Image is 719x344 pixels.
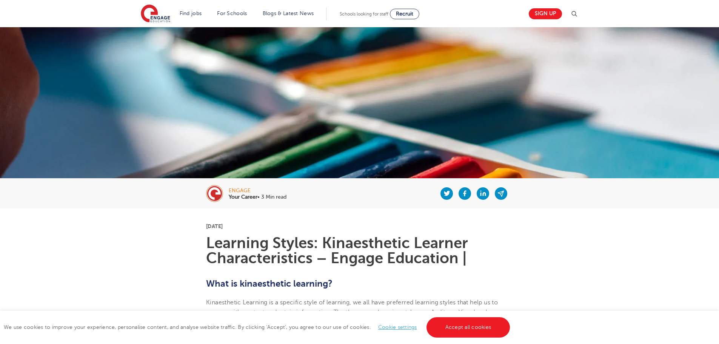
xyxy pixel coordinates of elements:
[396,11,413,17] span: Recruit
[340,11,388,17] span: Schools looking for staff
[529,8,562,19] a: Sign up
[206,224,513,229] p: [DATE]
[378,324,417,330] a: Cookie settings
[229,194,286,200] p: • 3 Min read
[180,11,202,16] a: Find jobs
[4,324,512,330] span: We use cookies to improve your experience, personalise content, and analyse website traffic. By c...
[263,11,314,16] a: Blogs & Latest News
[229,188,286,193] div: engage
[390,9,419,19] a: Recruit
[206,277,513,290] h2: What is kinaesthetic learning?
[217,11,247,16] a: For Schools
[206,299,498,326] span: Kinaesthetic Learning is a specific style of learning, we all have preferred learning styles that...
[229,194,257,200] b: Your Career
[426,317,510,338] a: Accept all cookies
[141,5,170,23] img: Engage Education
[206,236,513,266] h1: Learning Styles: Kinaesthetic Learner Characteristics – Engage Education |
